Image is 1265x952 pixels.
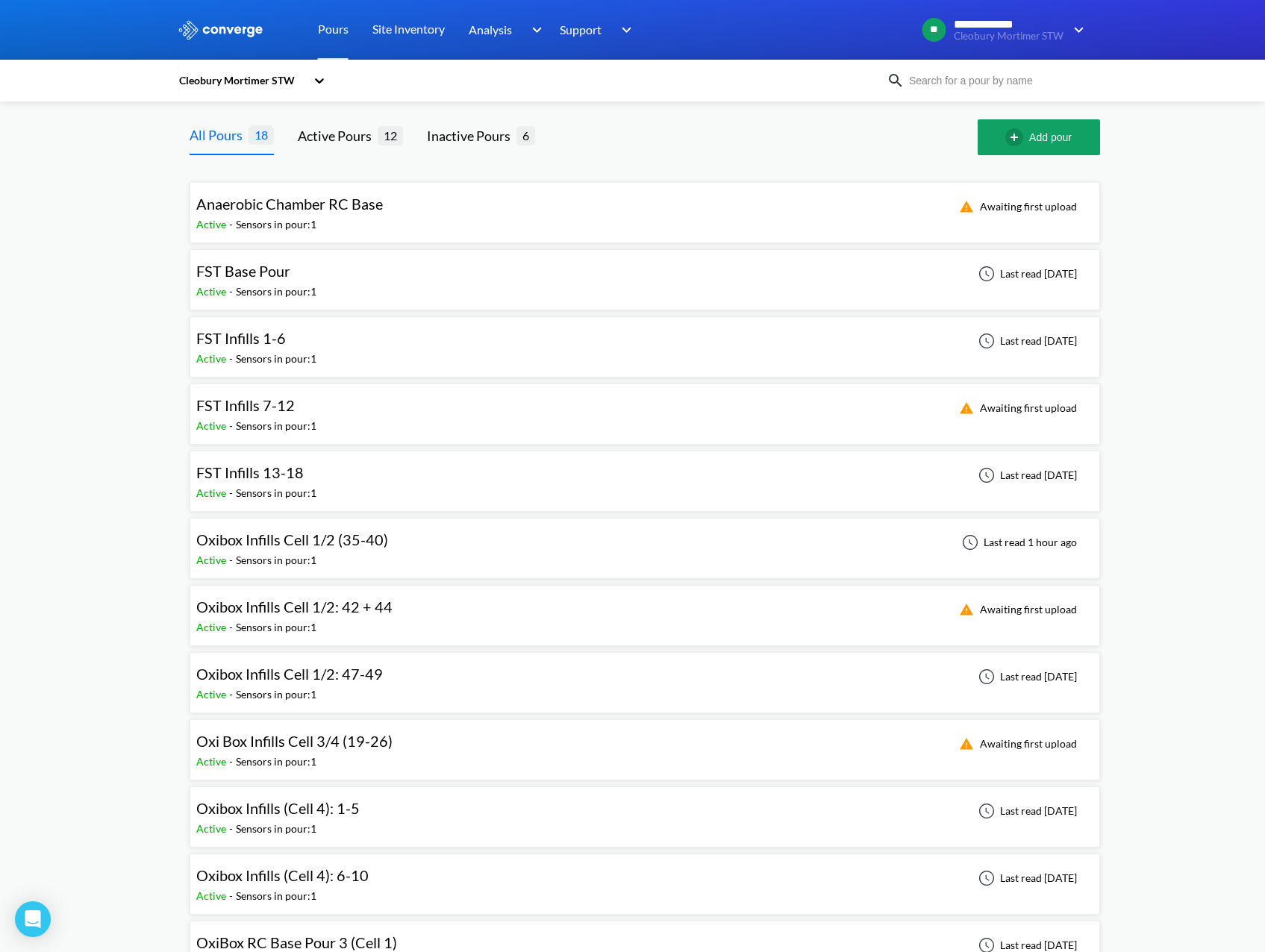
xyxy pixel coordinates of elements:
[1064,21,1088,39] img: downArrow.svg
[560,20,602,39] span: Support
[427,125,516,146] div: Inactive Pours
[229,621,236,633] span: -
[196,554,229,566] span: Active
[229,218,236,231] span: -
[178,72,306,89] div: Cleobury Mortimer STW
[516,126,535,145] span: 6
[196,195,383,213] span: Anaerobic Chamber RC Base
[229,889,236,902] span: -
[970,265,1081,283] div: Last read [DATE]
[178,20,264,40] img: logo_ewhite.svg
[196,530,388,548] span: Oxibox Infills Cell 1/2 (35-40)
[229,755,236,768] span: -
[196,329,286,347] span: FST Infills 1-6
[196,665,383,683] span: Oxibox Infills Cell 1/2: 47-49
[190,871,1100,883] a: Oxibox Infills (Cell 4): 6-10Active-Sensors in pour:1Last read [DATE]
[236,888,316,904] div: Sensors in pour: 1
[236,552,316,569] div: Sensors in pour: 1
[196,218,229,231] span: Active
[196,396,295,414] span: FST Infills 7-12
[236,216,316,233] div: Sensors in pour: 1
[236,821,316,837] div: Sensors in pour: 1
[190,938,1100,951] a: OxiBox RC Base Pour 3 (Cell 1)Active-Sensors in pour:1Last read [DATE]
[196,688,229,701] span: Active
[196,732,393,750] span: Oxi Box Infills Cell 3/4 (19-26)
[190,669,1100,682] a: Oxibox Infills Cell 1/2: 47-49Active-Sensors in pour:1Last read [DATE]
[1005,128,1029,146] img: add-circle-outline.svg
[229,688,236,701] span: -
[950,735,1081,753] div: Awaiting first upload
[190,199,1100,212] a: Anaerobic Chamber RC BaseActive-Sensors in pour:1Awaiting first upload
[954,31,1063,42] span: Cleobury Mortimer STW
[298,125,378,146] div: Active Pours
[236,485,316,501] div: Sensors in pour: 1
[887,72,905,90] img: icon-search.svg
[196,866,369,884] span: Oxibox Infills (Cell 4): 6-10
[378,126,403,145] span: 12
[950,601,1081,619] div: Awaiting first upload
[970,466,1081,484] div: Last read [DATE]
[196,799,360,817] span: Oxibox Infills (Cell 4): 1-5
[229,352,236,365] span: -
[236,686,316,703] div: Sensors in pour: 1
[970,332,1081,350] div: Last read [DATE]
[236,754,316,770] div: Sensors in pour: 1
[950,198,1081,216] div: Awaiting first upload
[612,21,636,39] img: downArrow.svg
[196,621,229,633] span: Active
[196,598,393,616] span: Oxibox Infills Cell 1/2: 42 + 44
[196,933,397,951] span: OxiBox RC Base Pour 3 (Cell 1)
[229,486,236,499] span: -
[236,619,316,636] div: Sensors in pour: 1
[190,602,1100,615] a: Oxibox Infills Cell 1/2: 42 + 44Active-Sensors in pour:1Awaiting first upload
[196,822,229,835] span: Active
[229,285,236,298] span: -
[236,351,316,367] div: Sensors in pour: 1
[15,901,51,937] div: Open Intercom Messenger
[196,486,229,499] span: Active
[190,468,1100,480] a: FST Infills 13-18Active-Sensors in pour:1Last read [DATE]
[196,419,229,432] span: Active
[954,533,1081,551] div: Last read 1 hour ago
[190,125,249,145] div: All Pours
[190,535,1100,548] a: Oxibox Infills Cell 1/2 (35-40)Active-Sensors in pour:1Last read 1 hour ago
[196,352,229,365] span: Active
[190,266,1100,279] a: FST Base PourActive-Sensors in pour:1Last read [DATE]
[196,285,229,298] span: Active
[236,284,316,300] div: Sensors in pour: 1
[236,418,316,434] div: Sensors in pour: 1
[229,822,236,835] span: -
[196,889,229,902] span: Active
[190,401,1100,413] a: FST Infills 7-12Active-Sensors in pour:1Awaiting first upload
[469,20,512,39] span: Analysis
[970,668,1081,686] div: Last read [DATE]
[229,419,236,432] span: -
[905,72,1085,89] input: Search for a pour by name
[196,755,229,768] span: Active
[970,869,1081,887] div: Last read [DATE]
[970,802,1081,820] div: Last read [DATE]
[978,119,1100,155] button: Add pour
[249,125,274,144] span: 18
[196,463,304,481] span: FST Infills 13-18
[950,399,1081,417] div: Awaiting first upload
[190,333,1100,346] a: FST Infills 1-6Active-Sensors in pour:1Last read [DATE]
[229,554,236,566] span: -
[190,736,1100,749] a: Oxi Box Infills Cell 3/4 (19-26)Active-Sensors in pour:1Awaiting first upload
[522,21,546,39] img: downArrow.svg
[196,262,290,280] span: FST Base Pour
[190,804,1100,816] a: Oxibox Infills (Cell 4): 1-5Active-Sensors in pour:1Last read [DATE]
